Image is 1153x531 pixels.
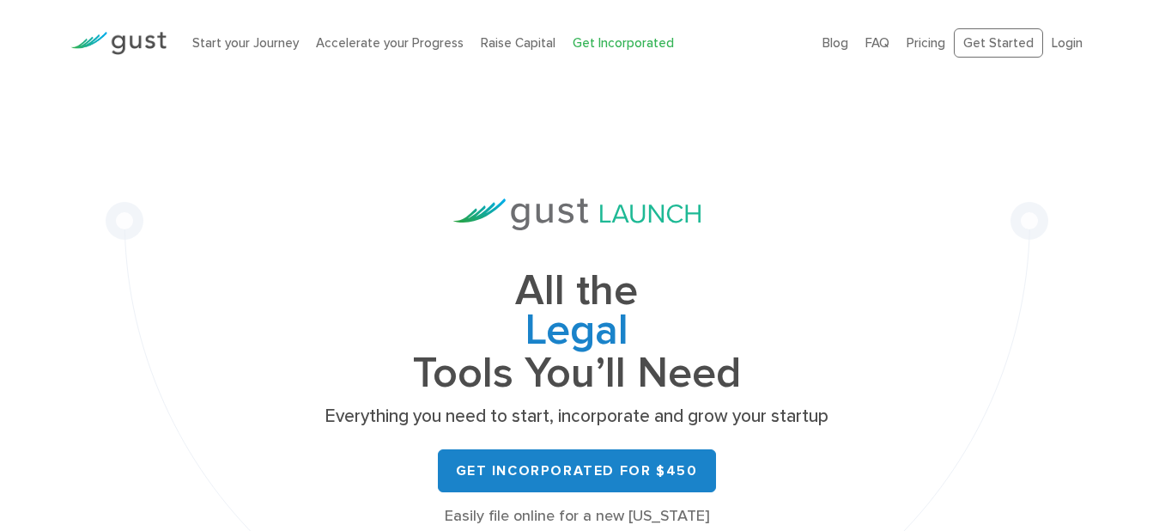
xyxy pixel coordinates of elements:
p: Everything you need to start, incorporate and grow your startup [319,405,834,429]
a: Accelerate your Progress [316,35,464,51]
a: Login [1052,35,1083,51]
a: Get Incorporated for $450 [438,449,716,492]
a: Get Incorporated [573,35,674,51]
a: Blog [822,35,848,51]
img: Gust Launch Logo [453,198,701,230]
h1: All the Tools You’ll Need [319,272,834,393]
a: Pricing [907,35,945,51]
img: Gust Logo [70,32,167,55]
a: Raise Capital [481,35,555,51]
span: Legal [319,311,834,354]
a: Start your Journey [192,35,299,51]
a: FAQ [865,35,889,51]
a: Get Started [954,28,1043,58]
